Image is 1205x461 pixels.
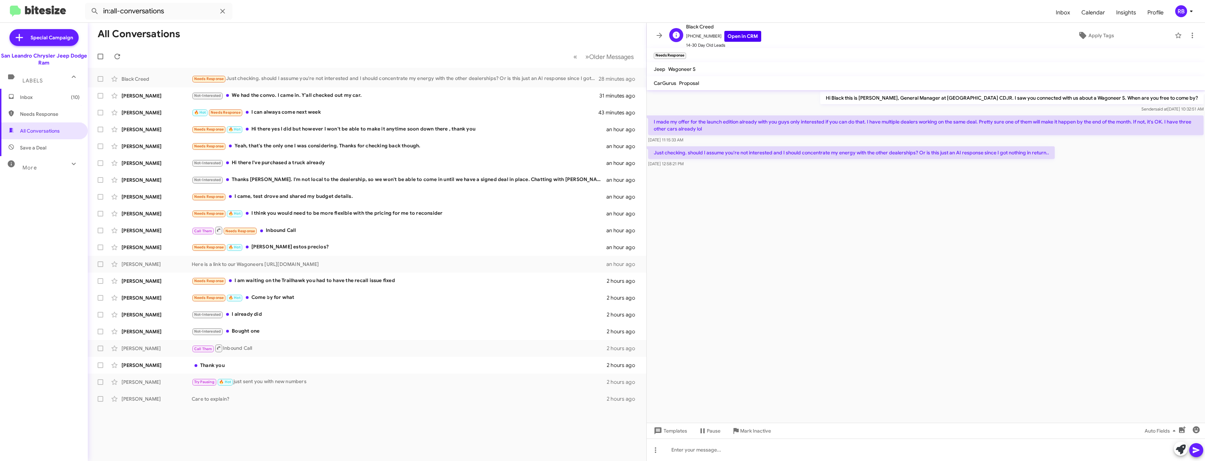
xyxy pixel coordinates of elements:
[1155,106,1167,112] span: said at
[194,127,224,132] span: Needs Response
[599,92,641,99] div: 31 minutes ago
[740,425,771,437] span: Mark Inactive
[192,92,599,100] div: We had the convo. I came in. Y'all checked out my car.
[121,278,192,285] div: [PERSON_NAME]
[194,347,212,351] span: Call Them
[121,227,192,234] div: [PERSON_NAME]
[192,209,606,218] div: I think you would need to be more flexible with the pricing for me to reconsider
[606,143,641,150] div: an hour ago
[121,176,192,183] div: [PERSON_NAME]
[225,229,255,233] span: Needs Response
[229,295,241,300] span: 🔥 Hot
[724,31,761,42] a: Open in CRM
[121,328,192,335] div: [PERSON_NAME]
[585,52,589,61] span: »
[192,108,599,116] div: I can always come next week
[9,29,79,46] a: Special Campaign
[121,92,192,99] div: [PERSON_NAME]
[648,161,684,166] span: [DATE] 12:58:21 PM
[192,75,599,83] div: Just checking. should I assume you're not interested and I should concentrate my energy with the ...
[820,92,1204,104] p: Hi Black this is [PERSON_NAME], General Manager at [GEOGRAPHIC_DATA] CDJR. I saw you connected wi...
[607,345,641,352] div: 2 hours ago
[20,144,46,151] span: Save a Deal
[121,160,192,167] div: [PERSON_NAME]
[194,229,212,233] span: Call Them
[654,80,676,86] span: CarGurus
[121,109,192,116] div: [PERSON_NAME]
[20,127,60,134] span: All Conversations
[606,244,641,251] div: an hour ago
[20,111,80,118] span: Needs Response
[607,294,641,301] div: 2 hours ago
[686,22,761,31] span: Black Creed
[22,165,37,171] span: More
[648,146,1055,159] p: Just checking. should I assume you're not interested and I should concentrate my energy with the ...
[1145,425,1178,437] span: Auto Fields
[194,329,221,334] span: Not-Interested
[1076,2,1111,23] span: Calendar
[194,144,224,148] span: Needs Response
[121,193,192,200] div: [PERSON_NAME]
[573,52,577,61] span: «
[219,380,231,384] span: 🔥 Hot
[686,42,761,49] span: 14-30 Day Old Leads
[1050,2,1076,23] a: Inbox
[569,49,581,64] button: Previous
[211,110,241,115] span: Needs Response
[121,395,192,402] div: [PERSON_NAME]
[652,425,687,437] span: Templates
[654,66,665,72] span: Jeep
[648,137,683,142] span: [DATE] 11:15:33 AM
[606,176,641,183] div: an hour ago
[654,53,686,59] small: Needs Response
[194,380,215,384] span: Try Pausing
[606,210,641,217] div: an hour ago
[229,211,241,216] span: 🔥 Hot
[668,66,696,72] span: Wagoneer S
[121,379,192,386] div: [PERSON_NAME]
[192,243,606,251] div: [PERSON_NAME] estos precios?
[194,312,221,317] span: Not-Interested
[121,126,192,133] div: [PERSON_NAME]
[192,159,606,167] div: Hi there I've purchased a truck already
[121,143,192,150] div: [PERSON_NAME]
[607,311,641,318] div: 2 hours ago
[1111,2,1142,23] a: Insights
[194,161,221,165] span: Not-Interested
[20,94,80,101] span: Inbox
[85,3,232,20] input: Search
[569,49,638,64] nav: Page navigation example
[192,378,607,386] div: just sent you with new numbers
[194,194,224,199] span: Needs Response
[1139,425,1184,437] button: Auto Fields
[194,211,224,216] span: Needs Response
[1169,5,1197,17] button: RB
[121,261,192,268] div: [PERSON_NAME]
[121,210,192,217] div: [PERSON_NAME]
[31,34,73,41] span: Special Campaign
[1142,2,1169,23] a: Profile
[647,425,693,437] button: Templates
[1088,29,1114,42] span: Apply Tags
[607,328,641,335] div: 2 hours ago
[98,28,180,40] h1: All Conversations
[1141,106,1204,112] span: Sender [DATE] 10:32:51 AM
[194,245,224,249] span: Needs Response
[606,227,641,234] div: an hour ago
[607,395,641,402] div: 2 hours ago
[194,279,224,283] span: Needs Response
[726,425,777,437] button: Mark Inactive
[679,80,699,86] span: Proposal
[192,277,607,285] div: I am waiting on the Trailhawk you had to have the recall issue fixed
[1175,5,1187,17] div: RB
[192,344,607,353] div: Inbound Call
[192,362,607,369] div: Thank you
[229,245,241,249] span: 🔥 Hot
[606,261,641,268] div: an hour ago
[589,53,634,61] span: Older Messages
[194,110,206,115] span: 🔥 Hot
[599,109,641,116] div: 43 minutes ago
